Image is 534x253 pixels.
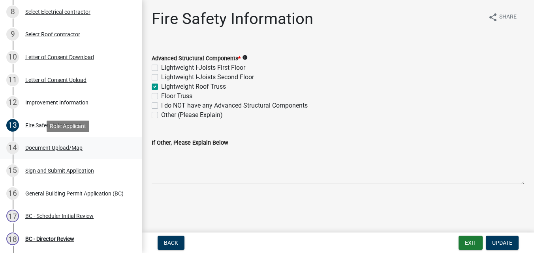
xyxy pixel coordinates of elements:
div: Letter of Consent Upload [25,77,86,83]
div: 9 [6,28,19,41]
label: Lightweight Roof Truss [161,82,226,91]
div: 8 [6,6,19,18]
h1: Fire Safety Information [152,9,313,28]
div: 10 [6,51,19,63]
label: Other (Please Explain) [161,110,223,120]
div: Select Electrical contractor [25,9,90,15]
label: Floor Truss [161,91,192,101]
button: Exit [459,236,483,250]
i: info [242,55,248,60]
div: Fire Safety Information [25,123,82,128]
button: Back [158,236,184,250]
div: 18 [6,233,19,245]
div: 13 [6,119,19,132]
div: Document Upload/Map [25,145,83,151]
div: Letter of Consent Download [25,54,94,60]
label: Lightweight I-Joists Second Floor [161,73,254,82]
div: Select Roof contractor [25,32,80,37]
div: General Building Permit Application (BC) [25,191,124,196]
div: Improvement Information [25,100,88,105]
div: Sign and Submit Application [25,168,94,173]
button: Update [486,236,519,250]
span: Back [164,240,178,246]
div: Role: Applicant [47,121,89,132]
div: 17 [6,210,19,222]
label: If Other, Please Explain Below [152,140,228,146]
i: share [488,13,498,22]
button: shareShare [482,9,523,25]
div: 11 [6,74,19,86]
label: Lightweight I-Joists First Floor [161,63,245,73]
div: BC - Director Review [25,236,74,242]
div: BC - Scheduler Initial Review [25,213,94,219]
label: I do NOT have any Advanced Structural Components [161,101,308,110]
div: 15 [6,164,19,177]
span: Share [499,13,517,22]
label: Advanced Structural Components [152,56,241,61]
span: Update [492,240,512,246]
div: 16 [6,187,19,200]
div: 14 [6,141,19,154]
div: 12 [6,96,19,109]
